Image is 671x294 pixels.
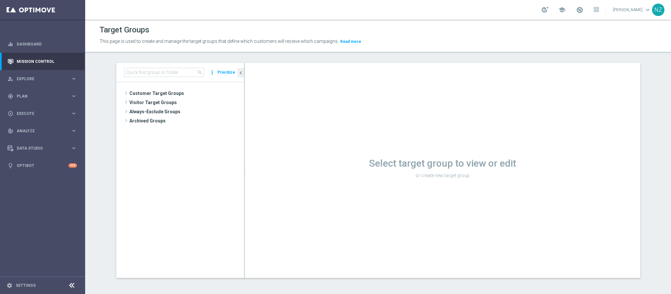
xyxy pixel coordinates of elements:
[71,110,77,117] i: keyboard_arrow_right
[71,76,77,82] i: keyboard_arrow_right
[100,25,149,35] h1: Target Groups
[7,76,77,82] button: person_search Explore keyboard_arrow_right
[17,146,71,150] span: Data Studio
[17,112,71,116] span: Execute
[8,163,13,169] i: lightbulb
[7,146,77,151] button: Data Studio keyboard_arrow_right
[238,70,244,76] i: chevron_left
[124,68,204,77] input: Quick find group or folder
[652,4,664,16] div: NZ
[8,93,13,99] i: gps_fixed
[7,163,77,168] button: lightbulb Optibot +10
[8,35,77,53] div: Dashboard
[129,107,244,116] span: Always-Exclude Groups
[17,157,68,174] a: Optibot
[7,283,12,288] i: settings
[197,70,202,75] span: search
[7,94,77,99] button: gps_fixed Plan keyboard_arrow_right
[17,94,71,98] span: Plan
[8,111,13,117] i: play_circle_outline
[8,128,13,134] i: track_changes
[209,68,215,77] i: more_vert
[100,39,339,44] span: This page is used to create and manage the target groups that define which customers will receive...
[8,111,71,117] div: Execute
[16,284,36,287] a: Settings
[71,145,77,151] i: keyboard_arrow_right
[612,5,652,15] a: [PERSON_NAME]keyboard_arrow_down
[129,89,244,98] span: Customer Target Groups
[8,53,77,70] div: Mission Control
[8,145,71,151] div: Data Studio
[245,157,640,169] h1: Select target group to view or edit
[237,68,244,77] button: chevron_left
[8,41,13,47] i: equalizer
[7,128,77,134] button: track_changes Analyze keyboard_arrow_right
[17,77,71,81] span: Explore
[7,111,77,116] button: play_circle_outline Execute keyboard_arrow_right
[8,93,71,99] div: Plan
[129,98,244,107] span: Visitor Target Groups
[245,173,640,178] p: or create new target group
[17,129,71,133] span: Analyze
[216,68,236,77] button: Prioritize
[558,6,566,13] span: school
[71,93,77,99] i: keyboard_arrow_right
[71,128,77,134] i: keyboard_arrow_right
[68,163,77,168] div: +10
[17,35,77,53] a: Dashboard
[7,59,77,64] button: Mission Control
[8,128,71,134] div: Analyze
[644,6,651,13] span: keyboard_arrow_down
[340,38,362,45] button: Read more
[129,116,244,125] span: Archived Groups
[17,53,77,70] a: Mission Control
[7,42,77,47] button: equalizer Dashboard
[8,76,13,82] i: person_search
[8,157,77,174] div: Optibot
[8,76,71,82] div: Explore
